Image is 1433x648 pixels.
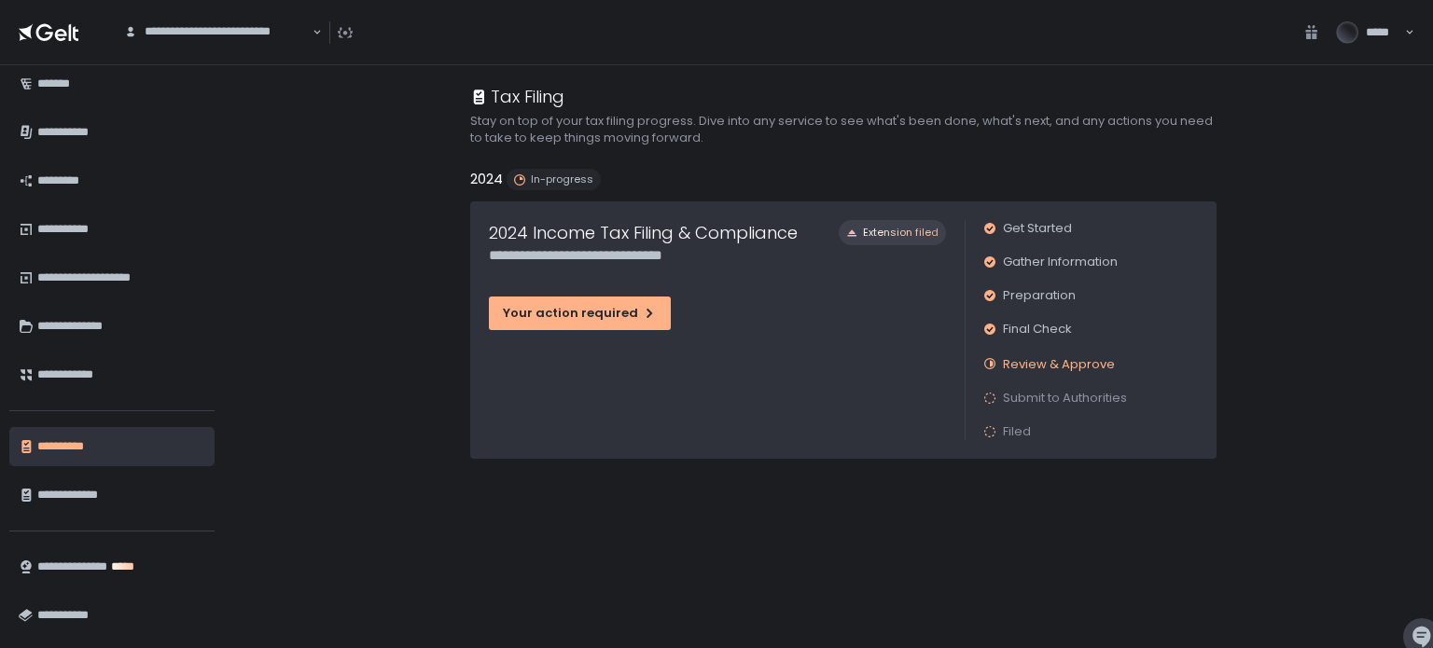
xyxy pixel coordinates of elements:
[489,220,798,245] h1: 2024 Income Tax Filing & Compliance
[1003,390,1127,407] span: Submit to Authorities
[1003,355,1115,373] span: Review & Approve
[503,305,657,322] div: Your action required
[489,296,671,330] button: Your action required
[470,113,1217,146] h2: Stay on top of your tax filing progress. Dive into any service to see what's been done, what's ne...
[470,84,564,109] div: Tax Filing
[1003,423,1031,440] span: Filed
[863,226,939,240] span: Extension filed
[1003,287,1076,304] span: Preparation
[1003,220,1072,237] span: Get Started
[1003,321,1072,338] span: Final Check
[1003,254,1118,270] span: Gather Information
[124,40,311,59] input: Search for option
[470,169,503,190] h2: 2024
[531,172,593,186] span: In-progress
[112,13,322,52] div: Search for option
